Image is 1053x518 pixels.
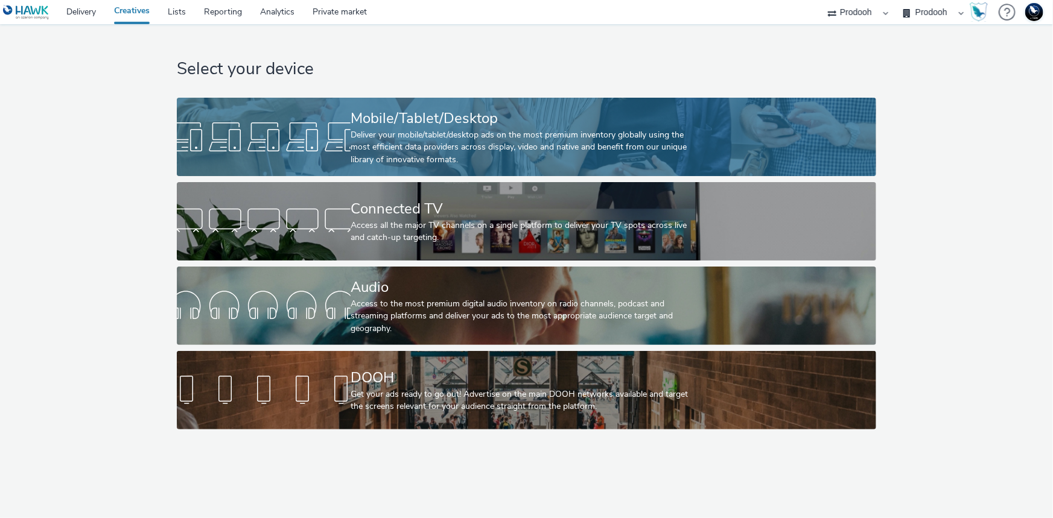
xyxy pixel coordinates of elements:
[351,198,698,220] div: Connected TV
[351,220,698,244] div: Access all the major TV channels on a single platform to deliver your TV spots across live and ca...
[177,182,876,261] a: Connected TVAccess all the major TV channels on a single platform to deliver your TV spots across...
[970,2,988,22] img: Hawk Academy
[351,108,698,129] div: Mobile/Tablet/Desktop
[970,2,993,22] a: Hawk Academy
[351,367,698,388] div: DOOH
[351,129,698,166] div: Deliver your mobile/tablet/desktop ads on the most premium inventory globally using the most effi...
[351,298,698,335] div: Access to the most premium digital audio inventory on radio channels, podcast and streaming platf...
[1025,3,1043,21] img: Support Hawk
[177,98,876,176] a: Mobile/Tablet/DesktopDeliver your mobile/tablet/desktop ads on the most premium inventory globall...
[177,267,876,345] a: AudioAccess to the most premium digital audio inventory on radio channels, podcast and streaming ...
[3,5,49,20] img: undefined Logo
[351,388,698,413] div: Get your ads ready to go out! Advertise on the main DOOH networks available and target the screen...
[177,351,876,429] a: DOOHGet your ads ready to go out! Advertise on the main DOOH networks available and target the sc...
[177,58,876,81] h1: Select your device
[351,277,698,298] div: Audio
